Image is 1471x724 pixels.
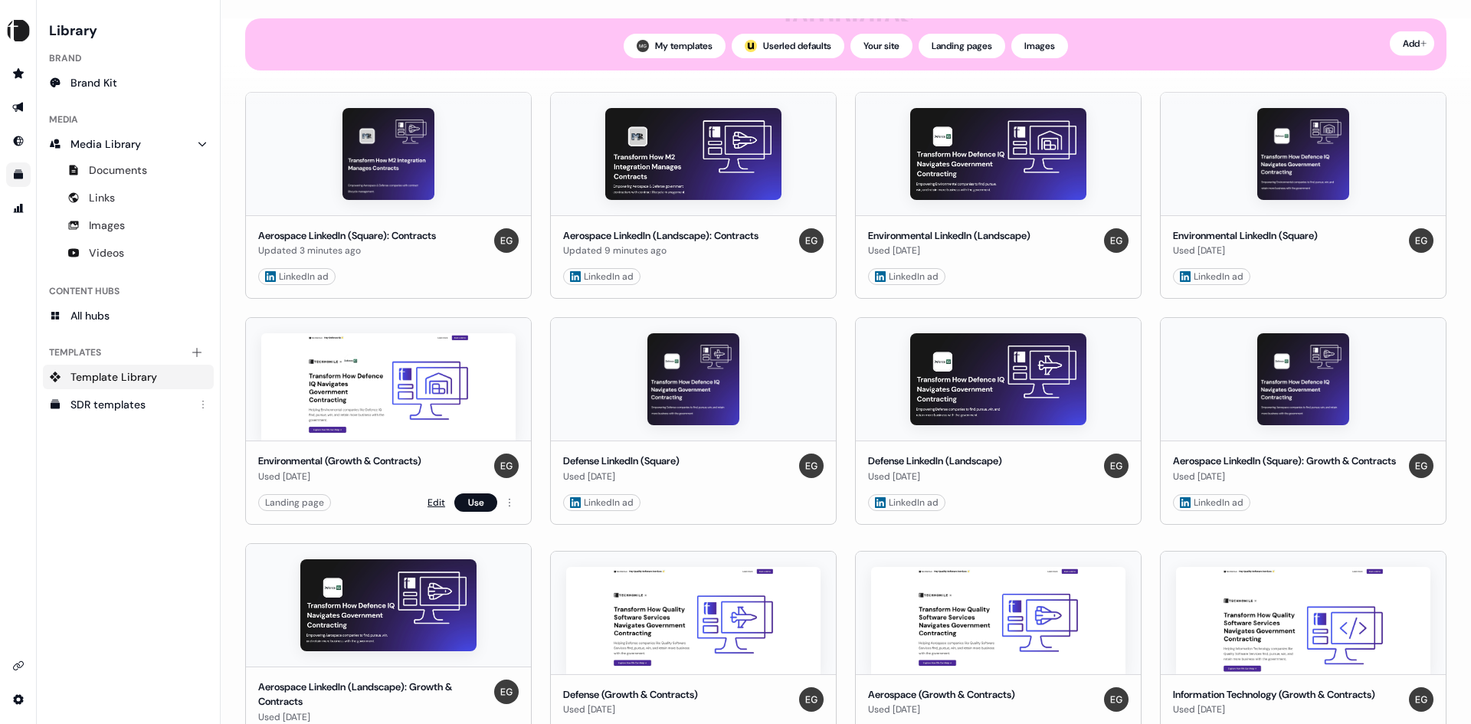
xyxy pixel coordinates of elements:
[6,129,31,153] a: Go to Inbound
[1409,687,1433,712] img: Erica
[258,454,421,469] div: Environmental (Growth & Contracts)
[43,303,214,328] a: All hubs
[1173,702,1375,717] div: Used [DATE]
[70,136,141,152] span: Media Library
[868,687,1015,703] div: Aerospace (Growth & Contracts)
[261,333,516,441] img: Environmental (Growth & Contracts)
[245,317,532,525] button: Environmental (Growth & Contracts)Environmental (Growth & Contracts)Used [DATE]EricaLanding pageE...
[550,317,837,525] button: Defense LinkedIn (Square)Defense LinkedIn (Square)Used [DATE]Erica LinkedIn ad
[868,469,1002,484] div: Used [DATE]
[855,92,1142,300] button: Environmental LinkedIn (Landscape)Environmental LinkedIn (Landscape)Used [DATE]Erica LinkedIn ad
[868,454,1002,469] div: Defense LinkedIn (Landscape)
[43,132,214,156] a: Media Library
[6,95,31,120] a: Go to outbound experience
[1104,454,1129,478] img: Erica
[799,454,824,478] img: Erica
[605,108,781,200] img: Aerospace LinkedIn (Landscape): Contracts
[745,40,757,52] img: userled logo
[43,46,214,70] div: Brand
[1409,228,1433,253] img: Erica
[563,687,698,703] div: Defense (Growth & Contracts)
[1160,317,1446,525] button: Aerospace LinkedIn (Square): Growth & ContractsAerospace LinkedIn (Square): Growth & ContractsUse...
[43,70,214,95] a: Brand Kit
[563,454,680,469] div: Defense LinkedIn (Square)
[637,40,649,52] img: Megan
[550,92,837,300] button: Aerospace LinkedIn (Landscape): ContractsAerospace LinkedIn (Landscape): ContractsUpdated 9 minut...
[1104,228,1129,253] img: Erica
[1180,495,1243,510] div: LinkedIn ad
[43,185,214,210] a: Links
[494,228,519,253] img: Erica
[1257,333,1349,425] img: Aerospace LinkedIn (Square): Growth & Contracts
[89,162,147,178] span: Documents
[70,75,117,90] span: Brand Kit
[6,687,31,712] a: Go to integrations
[43,241,214,265] a: Videos
[563,243,758,258] div: Updated 9 minutes ago
[258,680,488,709] div: Aerospace LinkedIn (Landscape): Growth & Contracts
[43,279,214,303] div: Content Hubs
[1173,228,1318,244] div: Environmental LinkedIn (Square)
[732,34,844,58] button: userled logo;Userled defaults
[875,495,939,510] div: LinkedIn ad
[6,196,31,221] a: Go to attribution
[428,495,445,510] a: Edit
[258,228,436,244] div: Aerospace LinkedIn (Square): Contracts
[43,365,214,389] a: Template Library
[1160,92,1446,300] button: Environmental LinkedIn (Square) Environmental LinkedIn (Square)Used [DATE]Erica LinkedIn ad
[89,190,115,205] span: Links
[868,702,1015,717] div: Used [DATE]
[70,397,189,412] div: SDR templates
[494,680,519,704] img: Erica
[919,34,1005,58] button: Landing pages
[70,369,157,385] span: Template Library
[566,567,821,674] img: Defense (Growth & Contracts)
[647,333,739,425] img: Defense LinkedIn (Square)
[1173,687,1375,703] div: Information Technology (Growth & Contracts)
[70,308,110,323] span: All hubs
[43,392,214,417] a: SDR templates
[799,687,824,712] img: Erica
[570,495,634,510] div: LinkedIn ad
[6,61,31,86] a: Go to prospects
[1257,108,1349,200] img: Environmental LinkedIn (Square)
[1180,269,1243,284] div: LinkedIn ad
[1409,454,1433,478] img: Erica
[265,269,329,284] div: LinkedIn ad
[910,108,1086,200] img: Environmental LinkedIn (Landscape)
[6,654,31,678] a: Go to integrations
[570,269,634,284] div: LinkedIn ad
[868,243,1030,258] div: Used [DATE]
[1104,687,1129,712] img: Erica
[910,333,1086,425] img: Defense LinkedIn (Landscape)
[342,108,434,200] img: Aerospace LinkedIn (Square): Contracts
[1011,34,1068,58] button: Images
[868,228,1030,244] div: Environmental LinkedIn (Landscape)
[43,107,214,132] div: Media
[6,162,31,187] a: Go to templates
[799,228,824,253] img: Erica
[89,245,124,260] span: Videos
[454,493,497,512] button: Use
[624,34,726,58] button: My templates
[1390,31,1434,56] button: Add
[494,454,519,478] img: Erica
[563,228,758,244] div: Aerospace LinkedIn (Landscape): Contracts
[258,469,421,484] div: Used [DATE]
[43,340,214,365] div: Templates
[43,213,214,238] a: Images
[43,18,214,40] h3: Library
[300,559,476,651] img: Aerospace LinkedIn (Landscape): Growth & Contracts
[258,243,436,258] div: Updated 3 minutes ago
[1173,469,1396,484] div: Used [DATE]
[855,317,1142,525] button: Defense LinkedIn (Landscape)Defense LinkedIn (Landscape)Used [DATE]Erica LinkedIn ad
[89,218,125,233] span: Images
[1176,567,1430,674] img: Information Technology (Growth & Contracts)
[265,495,324,510] div: Landing page
[245,92,532,300] button: Aerospace LinkedIn (Square): ContractsAerospace LinkedIn (Square): ContractsUpdated 3 minutes ago...
[871,567,1125,674] img: Aerospace (Growth & Contracts)
[563,702,698,717] div: Used [DATE]
[875,269,939,284] div: LinkedIn ad
[1173,243,1318,258] div: Used [DATE]
[563,469,680,484] div: Used [DATE]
